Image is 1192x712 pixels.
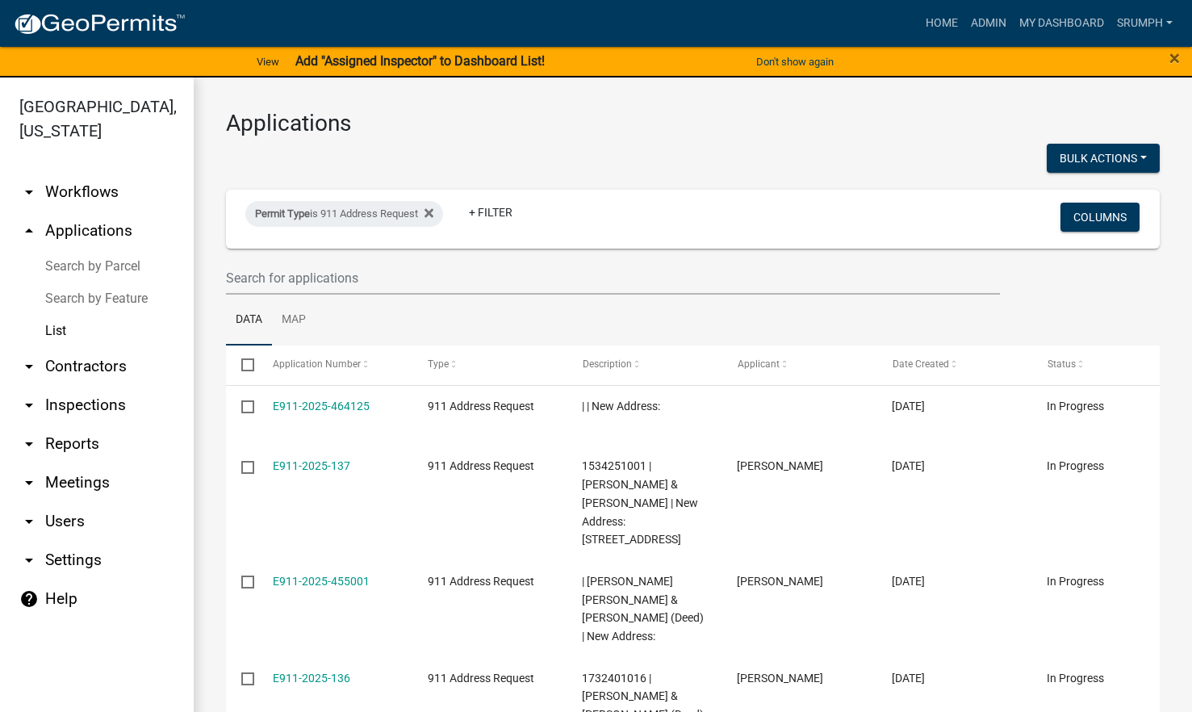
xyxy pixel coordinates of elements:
[1047,672,1104,685] span: In Progress
[919,8,964,39] a: Home
[428,400,534,413] span: 911 Address Request
[1169,47,1180,69] span: ×
[1047,459,1104,472] span: In Progress
[582,358,631,370] span: Description
[19,434,39,454] i: arrow_drop_down
[737,459,823,472] span: Matt Drees
[1169,48,1180,68] button: Close
[412,346,567,384] datatable-header-cell: Type
[19,473,39,492] i: arrow_drop_down
[737,575,823,588] span: Jody Schroeder
[273,358,361,370] span: Application Number
[19,551,39,570] i: arrow_drop_down
[737,358,779,370] span: Applicant
[750,48,840,75] button: Don't show again
[255,207,310,220] span: Permit Type
[582,459,698,546] span: 1534251001 | Borntreger, Phineas & Anna | New Address: 33395 Hawk Ave Elkport IA 52044
[1047,144,1160,173] button: Bulk Actions
[250,48,286,75] a: View
[226,295,272,346] a: Data
[428,672,534,685] span: 911 Address Request
[892,400,925,413] span: 08/14/2025
[582,575,704,643] span: | SCHROEDER CHRISTOPHER STEVEN & JODY LYNN (Deed) | New Address:
[428,575,534,588] span: 911 Address Request
[567,346,721,384] datatable-header-cell: Description
[1047,400,1104,413] span: In Progress
[19,182,39,202] i: arrow_drop_down
[456,198,525,227] a: + Filter
[19,221,39,241] i: arrow_drop_up
[1031,346,1186,384] datatable-header-cell: Status
[892,672,925,685] span: 07/09/2025
[272,295,316,346] a: Map
[245,201,443,227] div: is 911 Address Request
[1060,203,1140,232] button: Columns
[19,512,39,531] i: arrow_drop_down
[273,400,370,413] a: E911-2025-464125
[892,358,948,370] span: Date Created
[226,346,257,384] datatable-header-cell: Select
[226,110,1160,137] h3: Applications
[964,8,1013,39] a: Admin
[1110,8,1179,39] a: srumph
[737,672,823,685] span: michael peterman
[582,400,660,413] span: | | New Address:
[19,396,39,415] i: arrow_drop_down
[428,358,449,370] span: Type
[273,575,370,588] a: E911-2025-455001
[892,459,925,472] span: 08/07/2025
[273,459,350,472] a: E911-2025-137
[892,575,925,588] span: 07/25/2025
[257,346,412,384] datatable-header-cell: Application Number
[1047,575,1104,588] span: In Progress
[226,262,1000,295] input: Search for applications
[295,53,545,69] strong: Add "Assigned Inspector" to Dashboard List!
[721,346,876,384] datatable-header-cell: Applicant
[19,589,39,609] i: help
[1047,358,1075,370] span: Status
[428,459,534,472] span: 911 Address Request
[876,346,1031,384] datatable-header-cell: Date Created
[273,672,350,685] a: E911-2025-136
[19,357,39,376] i: arrow_drop_down
[1013,8,1110,39] a: My Dashboard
